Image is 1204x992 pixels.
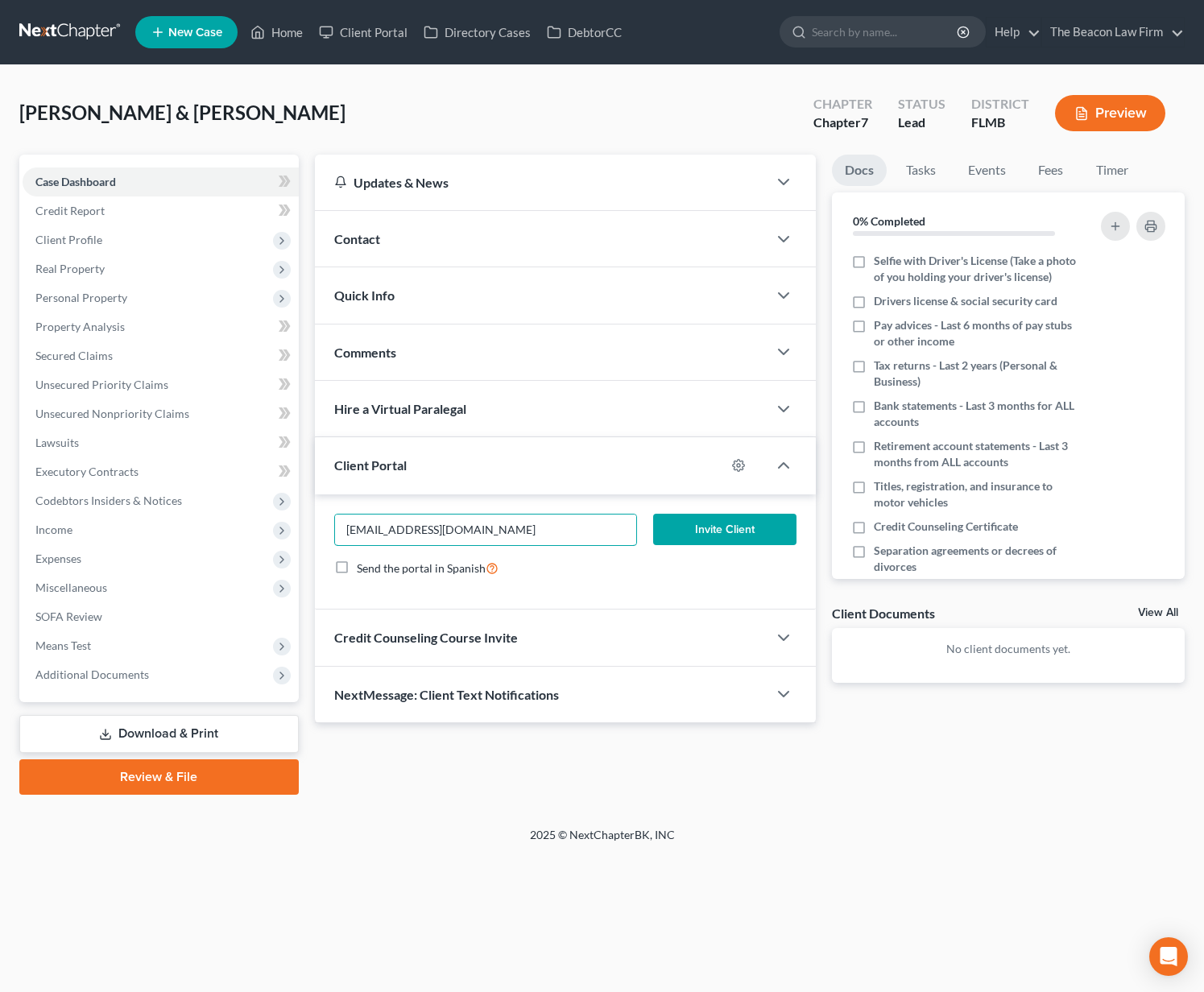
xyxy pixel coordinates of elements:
[23,312,299,341] a: Property Analysis
[653,514,796,546] button: Invite Client
[874,317,1083,349] span: Pay advices - Last 6 months of pay stubs or other income
[242,18,311,47] a: Home
[335,515,636,545] input: Enter email
[23,167,299,196] a: Case Dashboard
[1055,95,1165,131] button: Preview
[19,715,299,753] a: Download & Print
[35,378,168,391] span: Unsecured Priority Claims
[334,345,396,360] span: Comments
[874,253,1083,285] span: Selfie with Driver's License (Take a photo of you holding your driver's license)
[311,18,416,47] a: Client Portal
[1042,18,1184,47] a: The Beacon Law Firm
[416,18,539,47] a: Directory Cases
[813,114,872,132] div: Chapter
[334,287,395,303] span: Quick Info
[35,204,105,217] span: Credit Report
[334,630,518,645] span: Credit Counseling Course Invite
[35,581,107,594] span: Miscellaneous
[874,543,1083,575] span: Separation agreements or decrees of divorces
[35,668,149,681] span: Additional Documents
[23,602,299,631] a: SOFA Review
[19,759,299,795] a: Review & File
[334,401,466,416] span: Hire a Virtual Paralegal
[357,561,486,575] span: Send the portal in Spanish
[35,349,113,362] span: Secured Claims
[23,399,299,428] a: Unsecured Nonpriority Claims
[832,605,935,622] div: Client Documents
[898,114,945,132] div: Lead
[35,639,91,652] span: Means Test
[23,428,299,457] a: Lawsuits
[35,320,125,333] span: Property Analysis
[832,155,887,186] a: Docs
[35,233,102,246] span: Client Profile
[35,291,127,304] span: Personal Property
[874,438,1083,470] span: Retirement account statements - Last 3 months from ALL accounts
[861,114,868,130] span: 7
[35,523,72,536] span: Income
[971,95,1029,114] div: District
[987,18,1041,47] a: Help
[1025,155,1077,186] a: Fees
[334,231,380,246] span: Contact
[19,101,345,124] span: [PERSON_NAME] & [PERSON_NAME]
[168,27,222,39] span: New Case
[898,95,945,114] div: Status
[874,358,1083,390] span: Tax returns - Last 2 years (Personal & Business)
[143,827,1061,856] div: 2025 © NextChapterBK, INC
[874,478,1083,510] span: Titles, registration, and insurance to motor vehicles
[1149,937,1188,976] div: Open Intercom Messenger
[35,262,105,275] span: Real Property
[334,687,559,702] span: NextMessage: Client Text Notifications
[35,465,139,478] span: Executory Contracts
[334,174,748,191] div: Updates & News
[1083,155,1141,186] a: Timer
[853,214,925,228] strong: 0% Completed
[955,155,1019,186] a: Events
[812,17,959,47] input: Search by name...
[23,370,299,399] a: Unsecured Priority Claims
[971,114,1029,132] div: FLMB
[23,457,299,486] a: Executory Contracts
[874,519,1018,535] span: Credit Counseling Certificate
[845,641,1172,657] p: No client documents yet.
[35,407,189,420] span: Unsecured Nonpriority Claims
[23,196,299,225] a: Credit Report
[35,175,116,188] span: Case Dashboard
[874,293,1057,309] span: Drivers license & social security card
[35,610,102,623] span: SOFA Review
[334,457,407,473] span: Client Portal
[1138,607,1178,618] a: View All
[35,552,81,565] span: Expenses
[35,436,79,449] span: Lawsuits
[813,95,872,114] div: Chapter
[23,341,299,370] a: Secured Claims
[35,494,182,507] span: Codebtors Insiders & Notices
[893,155,949,186] a: Tasks
[539,18,630,47] a: DebtorCC
[874,398,1083,430] span: Bank statements - Last 3 months for ALL accounts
